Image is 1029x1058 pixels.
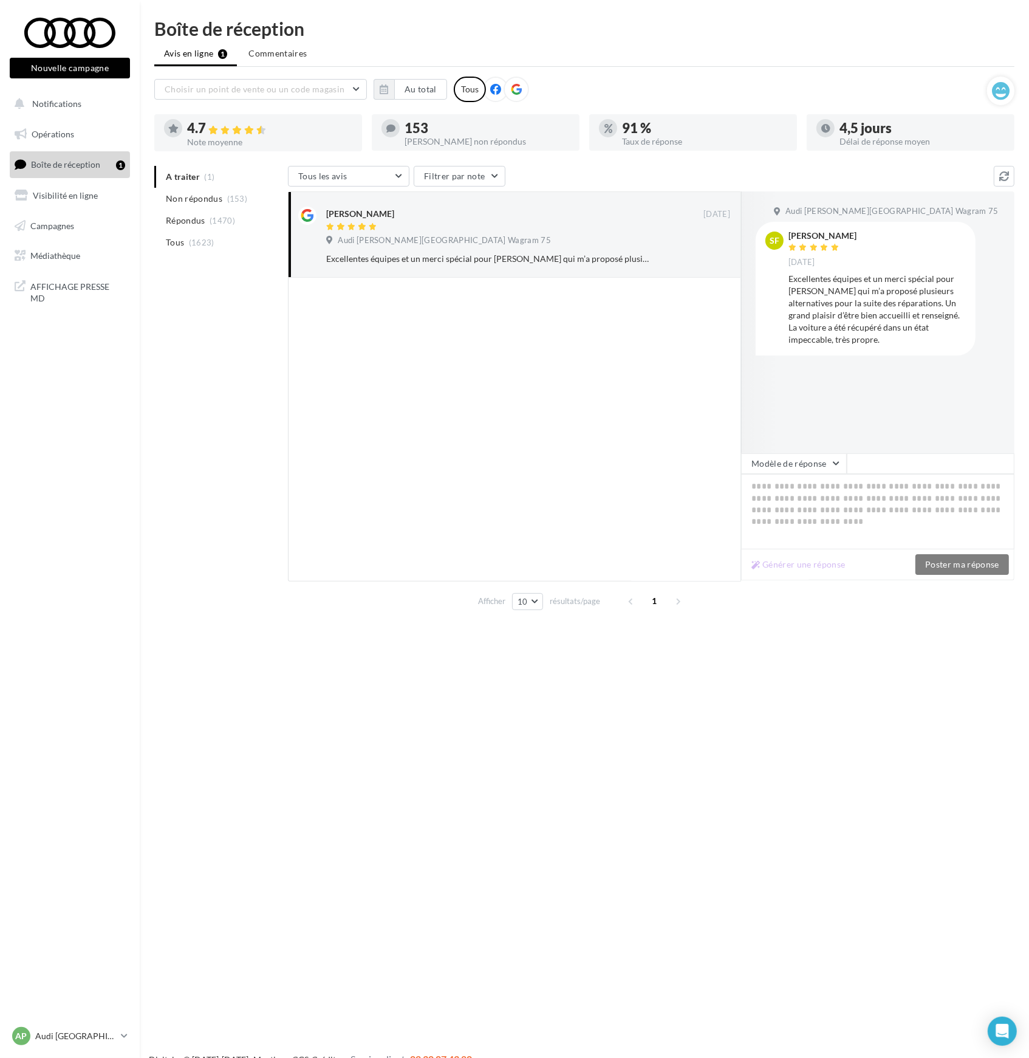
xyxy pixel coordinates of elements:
[166,215,205,227] span: Répondus
[32,98,81,109] span: Notifications
[210,216,235,225] span: (1470)
[788,232,856,240] div: [PERSON_NAME]
[30,278,125,304] span: AFFICHAGE PRESSE MD
[518,597,528,606] span: 10
[227,194,248,204] span: (153)
[166,193,222,205] span: Non répondus
[30,250,80,261] span: Médiathèque
[478,596,505,607] span: Afficher
[154,79,367,100] button: Choisir un point de vente ou un code magasin
[32,129,74,139] span: Opérations
[747,557,850,572] button: Générer une réponse
[154,19,1014,38] div: Boîte de réception
[7,91,128,117] button: Notifications
[988,1017,1017,1046] div: Open Intercom Messenger
[187,122,352,136] div: 4.7
[166,236,184,249] span: Tous
[30,220,74,230] span: Campagnes
[645,591,665,611] span: 1
[394,79,447,100] button: Au total
[454,77,486,102] div: Tous
[622,122,787,135] div: 91 %
[405,137,570,146] div: [PERSON_NAME] non répondus
[915,554,1009,575] button: Poster ma réponse
[10,58,130,78] button: Nouvelle campagne
[785,206,999,217] span: Audi [PERSON_NAME][GEOGRAPHIC_DATA] Wagram 75
[326,208,394,220] div: [PERSON_NAME]
[7,183,132,208] a: Visibilité en ligne
[374,79,447,100] button: Au total
[7,151,132,177] a: Boîte de réception1
[7,122,132,147] a: Opérations
[31,159,100,170] span: Boîte de réception
[741,453,847,474] button: Modèle de réponse
[788,257,815,268] span: [DATE]
[116,160,125,170] div: 1
[338,235,551,246] span: Audi [PERSON_NAME][GEOGRAPHIC_DATA] Wagram 75
[187,138,352,146] div: Note moyenne
[165,84,344,94] span: Choisir un point de vente ou un code magasin
[770,235,779,247] span: SF
[7,273,132,309] a: AFFICHAGE PRESSE MD
[622,137,787,146] div: Taux de réponse
[512,593,543,610] button: 10
[414,166,505,187] button: Filtrer par note
[35,1030,116,1042] p: Audi [GEOGRAPHIC_DATA] 17
[788,273,966,346] div: Excellentes équipes et un merci spécial pour [PERSON_NAME] qui m’a proposé plusieurs alternatives...
[288,166,409,187] button: Tous les avis
[7,213,132,239] a: Campagnes
[7,243,132,269] a: Médiathèque
[550,596,600,607] span: résultats/page
[839,122,1005,135] div: 4,5 jours
[16,1030,27,1042] span: AP
[189,238,214,247] span: (1623)
[33,190,98,201] span: Visibilité en ligne
[703,209,730,220] span: [DATE]
[405,122,570,135] div: 153
[298,171,347,181] span: Tous les avis
[326,253,651,265] div: Excellentes équipes et un merci spécial pour [PERSON_NAME] qui m’a proposé plusieurs alternatives...
[839,137,1005,146] div: Délai de réponse moyen
[248,47,307,60] span: Commentaires
[10,1025,130,1048] a: AP Audi [GEOGRAPHIC_DATA] 17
